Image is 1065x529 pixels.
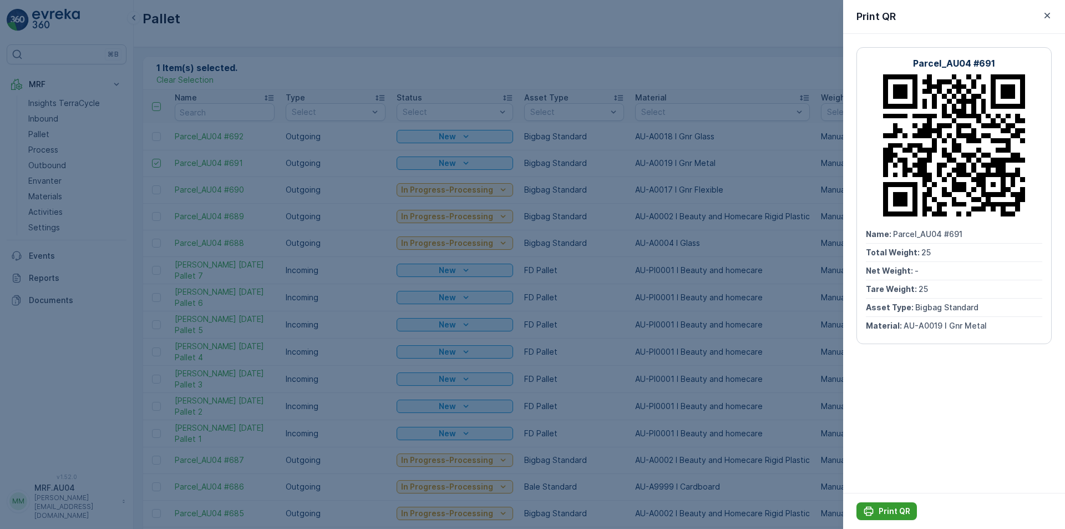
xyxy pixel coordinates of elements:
[866,321,904,330] span: Material :
[866,266,915,275] span: Net Weight :
[37,182,108,192] span: Parcel_AU04 #692
[866,229,893,239] span: Name :
[915,303,978,312] span: Bigbag Standard
[47,274,130,283] span: AU-A0018 I Gnr Glass
[9,255,59,265] span: Asset Type :
[919,284,928,294] span: 25
[866,303,915,312] span: Asset Type :
[9,237,62,246] span: Tare Weight :
[915,266,919,275] span: -
[58,219,62,228] span: -
[866,248,921,257] span: Total Weight :
[9,182,37,192] span: Name :
[9,200,65,210] span: Total Weight :
[856,502,917,520] button: Print QR
[913,57,995,70] p: Parcel_AU04 #691
[893,229,962,239] span: Parcel_AU04 #691
[904,321,987,330] span: AU-A0019 I Gnr Metal
[62,237,72,246] span: 32
[9,274,47,283] span: Material :
[879,506,910,517] p: Print QR
[9,219,58,228] span: Net Weight :
[59,255,122,265] span: Bigbag Standard
[65,200,75,210] span: 32
[490,9,574,23] p: Parcel_AU04 #692
[866,284,919,294] span: Tare Weight :
[921,248,931,257] span: 25
[856,9,896,24] p: Print QR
